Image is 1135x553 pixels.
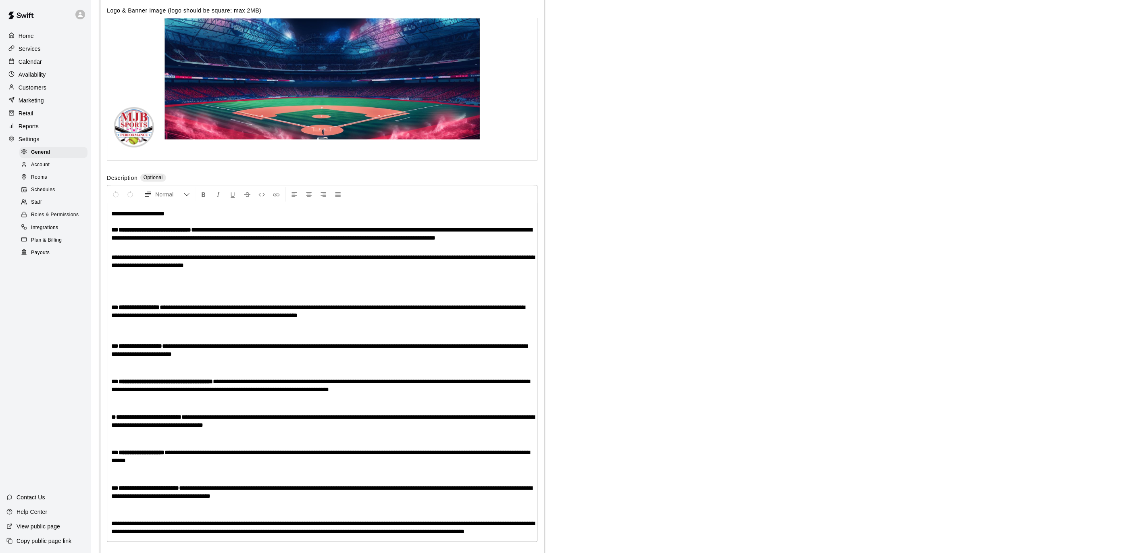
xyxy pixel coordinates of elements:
[19,184,87,196] div: Schedules
[19,71,46,79] p: Availability
[317,187,330,201] button: Right Align
[19,246,91,259] a: Payouts
[19,197,87,208] div: Staff
[17,508,47,516] p: Help Center
[19,209,87,221] div: Roles & Permissions
[19,146,91,159] a: General
[19,83,46,92] p: Customers
[6,69,84,81] a: Availability
[19,172,87,183] div: Rooms
[6,43,84,55] a: Services
[19,32,34,40] p: Home
[31,161,50,169] span: Account
[19,222,87,234] div: Integrations
[144,174,163,180] span: Optional
[31,186,55,194] span: Schedules
[31,173,47,182] span: Rooms
[31,198,42,207] span: Staff
[19,221,91,234] a: Integrations
[141,187,193,201] button: Formatting Options
[331,187,345,201] button: Justify Align
[19,58,42,66] p: Calendar
[19,209,91,221] a: Roles & Permissions
[31,224,58,232] span: Integrations
[17,522,60,530] p: View public page
[269,187,283,201] button: Insert Link
[6,30,84,42] a: Home
[302,187,316,201] button: Center Align
[19,234,91,246] a: Plan & Billing
[109,187,123,201] button: Undo
[6,94,84,106] a: Marketing
[240,187,254,201] button: Format Strikethrough
[123,187,137,201] button: Redo
[255,187,269,201] button: Insert Code
[31,236,62,244] span: Plan & Billing
[31,249,50,257] span: Payouts
[226,187,239,201] button: Format Underline
[19,109,33,117] p: Retail
[19,159,87,171] div: Account
[19,147,87,158] div: General
[31,211,79,219] span: Roles & Permissions
[6,107,84,119] a: Retail
[19,96,44,104] p: Marketing
[19,171,91,184] a: Rooms
[155,190,183,198] span: Normal
[17,493,45,501] p: Contact Us
[19,159,91,171] a: Account
[31,148,50,157] span: General
[287,187,301,201] button: Left Align
[19,196,91,209] a: Staff
[19,247,87,259] div: Payouts
[6,81,84,94] a: Customers
[197,187,210,201] button: Format Bold
[107,7,261,14] label: Logo & Banner Image (logo should be square; max 2MB)
[6,120,84,132] a: Reports
[107,173,137,183] label: Description
[6,133,84,145] a: Settings
[6,56,84,68] a: Calendar
[19,235,87,246] div: Plan & Billing
[19,135,40,143] p: Settings
[211,187,225,201] button: Format Italics
[19,45,41,53] p: Services
[19,184,91,196] a: Schedules
[19,122,39,130] p: Reports
[17,537,71,545] p: Copy public page link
